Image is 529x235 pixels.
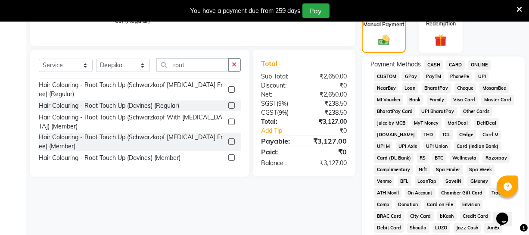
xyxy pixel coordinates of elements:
span: Cheque [454,83,476,93]
div: ( ) [255,108,304,117]
div: Hair Colouring - Root Touch Up (Schwarzkopf With [MEDICAL_DATA]) (Member) [39,113,225,131]
span: UPI [475,72,489,81]
span: THD [421,130,436,140]
span: Jazz Cash [454,223,481,233]
span: SaveIN [443,176,464,186]
span: ONLINE [468,60,491,70]
span: Card M [479,130,501,140]
span: Venmo [374,176,394,186]
span: UPI Union [423,141,451,151]
span: Razorpay [482,153,510,163]
span: AmEx [484,223,502,233]
span: UPI Axis [396,141,420,151]
div: Paid: [255,147,304,157]
span: Card on File [424,200,456,210]
span: 9% [279,100,287,107]
span: CASH [424,60,443,70]
img: _cash.svg [375,34,393,47]
span: Shoutlo [407,223,429,233]
span: GMoney [467,176,491,186]
span: Spa Finder [433,165,463,175]
span: MosamBee [479,83,509,93]
span: Complimentary [374,165,413,175]
input: Search or Scan [156,58,229,72]
span: CGST [261,109,277,116]
div: Hair Colouring - Root Touch Up (Schwarzkopf [MEDICAL_DATA] Free) (Regular) [39,81,225,99]
span: BTC [432,153,446,163]
span: Payment Methods [370,60,421,69]
span: SGST [261,100,277,107]
span: Envision [460,200,483,210]
div: ₹2,650.00 [304,90,353,99]
span: Card (Indian Bank) [454,141,501,151]
span: Card (DL Bank) [374,153,414,163]
div: ₹3,127.00 [304,136,353,146]
span: Credit Card [460,211,491,221]
div: Payable: [255,136,304,146]
div: Discount: [255,81,304,90]
span: ATH Movil [374,188,401,198]
span: UPI BharatPay [419,107,457,116]
span: CARD [446,60,465,70]
span: Juice by MCB [374,118,408,128]
span: Debit Card [374,223,404,233]
span: Spa Week [467,165,495,175]
div: Hair Colouring - Root Touch Up (Davines) (Member) [39,154,180,163]
div: ₹0 [304,81,353,90]
a: Add Tip [255,126,312,135]
span: MariDeal [445,118,471,128]
span: Other Cards [461,107,492,116]
span: Wellnessta [450,153,479,163]
span: LoanTap [415,176,439,186]
span: Total [261,59,281,68]
button: Pay [302,3,330,18]
span: Visa Card [451,95,478,105]
span: TCL [439,130,453,140]
span: bKash [437,211,457,221]
div: ( ) [255,99,304,108]
span: RS [417,153,429,163]
span: MyT Money [411,118,442,128]
div: ₹3,127.00 [304,117,353,126]
div: ₹0 [312,126,353,135]
div: ₹3,127.00 [304,159,353,168]
div: Hair Colouring - Root Touch Up (Davines) (Regular) [39,101,179,110]
span: Master Card [481,95,514,105]
span: PayTM [423,72,444,81]
span: CUSTOM [374,72,399,81]
iframe: chat widget [493,201,520,226]
div: Sub Total: [255,72,304,81]
span: Comp [374,200,392,210]
span: Trade [489,188,507,198]
div: ₹2,650.00 [304,72,353,81]
span: 9% [279,109,287,116]
label: Redemption [426,20,456,28]
div: Balance : [255,159,304,168]
span: Chamber Gift Card [439,188,485,198]
span: BharatPay Card [374,107,415,116]
span: Nift [416,165,430,175]
span: MI Voucher [374,95,403,105]
span: Donation [395,200,421,210]
span: [DOMAIN_NAME] [374,130,417,140]
div: ₹238.50 [304,99,353,108]
div: ₹238.50 [304,108,353,117]
span: Family [427,95,447,105]
span: UPI M [374,141,392,151]
span: PhonePe [448,72,472,81]
span: BRAC Card [374,211,404,221]
span: DefiDeal [474,118,499,128]
span: Bank [407,95,423,105]
span: On Account [405,188,435,198]
div: Net: [255,90,304,99]
span: NearBuy [374,83,398,93]
span: GPay [402,72,420,81]
div: Total: [255,117,304,126]
span: City Card [408,211,434,221]
span: BharatPay [422,83,451,93]
div: Hair Colouring - Root Touch Up (Schwarzkopf [MEDICAL_DATA] Free) (Member) [39,133,225,151]
span: CEdge [457,130,476,140]
label: Manual Payment [363,21,405,28]
img: _gift.svg [431,33,451,48]
div: You have a payment due from 259 days [191,6,301,16]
